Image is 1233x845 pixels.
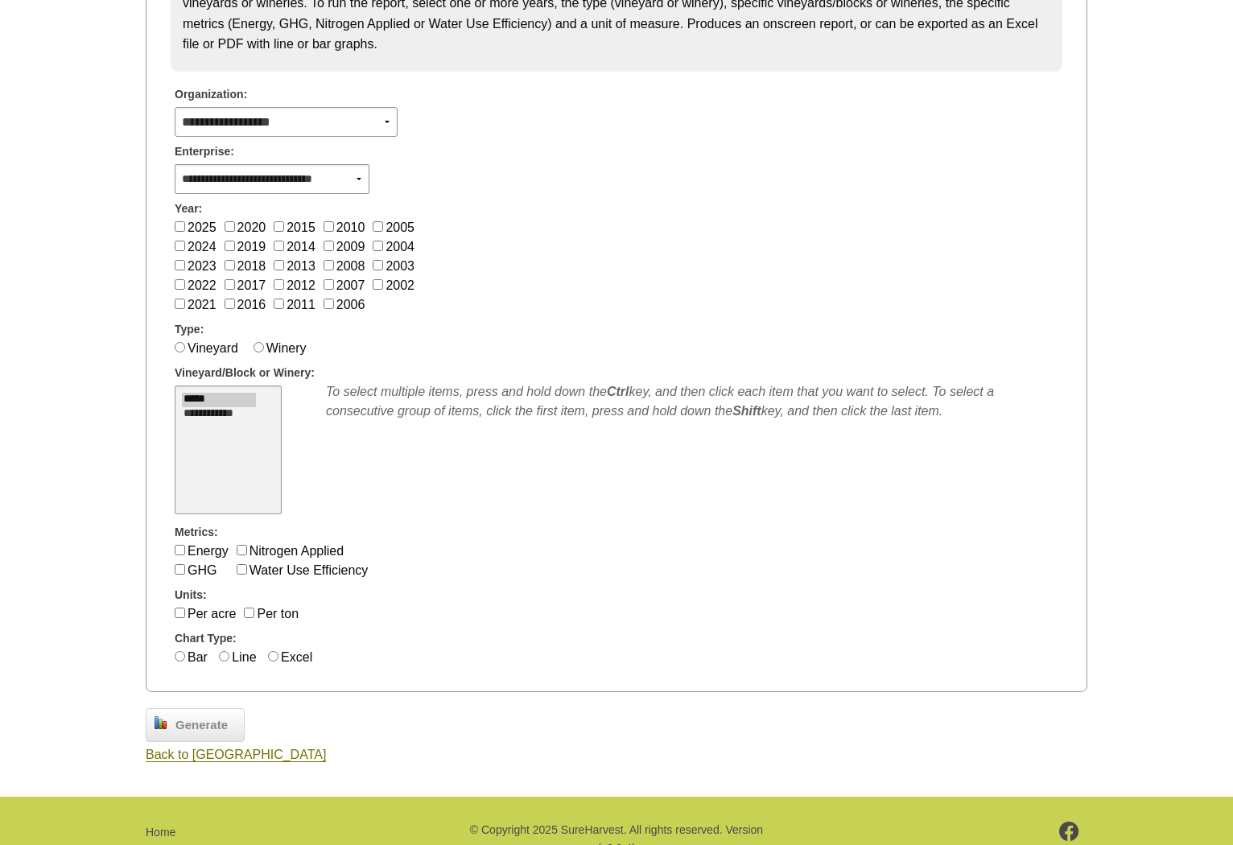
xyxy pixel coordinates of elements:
label: Winery [266,341,307,355]
label: 2003 [386,259,414,273]
span: Generate [167,716,236,735]
label: 2015 [287,221,315,234]
b: Shift [732,404,761,418]
label: 2007 [336,278,365,292]
label: 2023 [188,259,216,273]
label: 2021 [188,298,216,311]
label: 2004 [386,240,414,253]
label: Per ton [257,607,299,620]
label: Bar [188,650,208,664]
label: 2006 [336,298,365,311]
label: 2022 [188,278,216,292]
div: To select multiple items, press and hold down the key, and then click each item that you want to ... [326,382,1058,421]
label: 2020 [237,221,266,234]
span: Units: [175,587,207,604]
label: 2009 [336,240,365,253]
span: Back to [GEOGRAPHIC_DATA] [146,748,326,761]
span: Enterprise: [175,143,234,160]
label: Vineyard [188,341,238,355]
img: chart_bar.png [155,716,167,729]
label: 2014 [287,240,315,253]
label: 2013 [287,259,315,273]
span: Chart Type: [175,630,237,647]
label: 2024 [188,240,216,253]
label: 2011 [287,298,315,311]
label: Excel [281,650,312,664]
label: 2010 [336,221,365,234]
span: Metrics: [175,524,218,541]
b: Ctrl [607,385,629,398]
label: Nitrogen Applied [249,544,344,558]
label: 2019 [237,240,266,253]
span: Year: [175,200,202,217]
label: 2018 [237,259,266,273]
label: Line [232,650,256,664]
label: Energy [188,544,229,558]
label: Per acre [188,607,236,620]
span: Organization: [175,86,247,103]
label: Water Use Efficiency [249,563,369,577]
label: 2005 [386,221,414,234]
label: 2025 [188,221,216,234]
label: 2008 [336,259,365,273]
label: 2016 [237,298,266,311]
img: footer-facebook.png [1059,822,1079,841]
label: GHG [188,563,216,577]
a: Generate [146,708,245,742]
a: Home [146,826,175,839]
span: Type: [175,321,204,338]
span: Vineyard/Block or Winery: [175,365,315,381]
label: 2017 [237,278,266,292]
a: Back to [GEOGRAPHIC_DATA] [146,748,326,762]
label: 2002 [386,278,414,292]
label: 2012 [287,278,315,292]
